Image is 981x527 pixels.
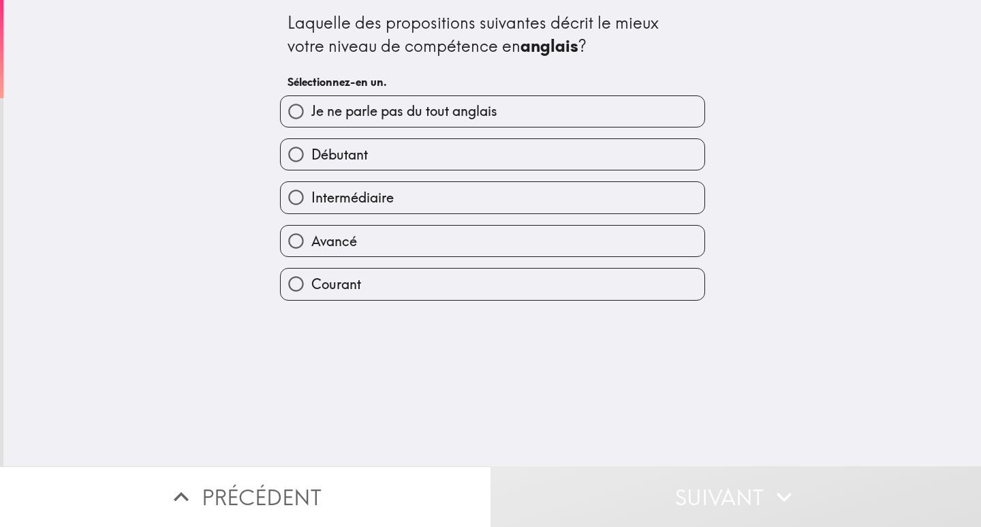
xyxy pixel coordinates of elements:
button: Courant [281,269,704,299]
button: Avancé [281,226,704,256]
h6: Sélectionnez-en un. [287,74,698,89]
span: Intermédiaire [311,188,394,207]
button: Suivant [490,466,981,527]
button: Débutant [281,139,704,170]
span: Je ne parle pas du tout anglais [311,102,497,121]
div: Laquelle des propositions suivantes décrit le mieux votre niveau de compétence en ? [287,12,698,57]
button: Intermédiaire [281,182,704,213]
b: anglais [520,35,578,56]
span: Débutant [311,145,368,164]
span: Courant [311,275,361,294]
span: Avancé [311,232,357,251]
button: Je ne parle pas du tout anglais [281,96,704,127]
